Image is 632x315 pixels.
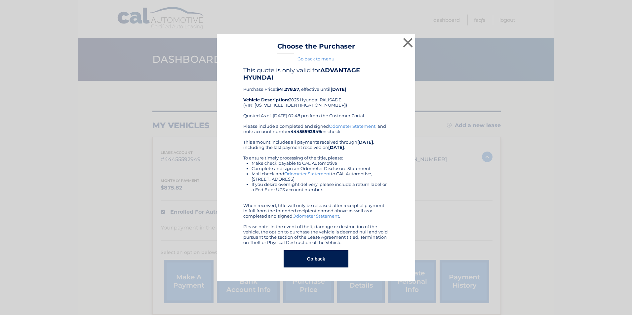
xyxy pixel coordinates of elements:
[277,42,355,54] h3: Choose the Purchaser
[329,123,375,129] a: Odometer Statement
[243,67,389,81] h4: This quote is only valid for
[252,160,389,166] li: Make check payable to CAL Automotive
[252,166,389,171] li: Complete and sign an Odometer Disclosure Statement
[243,123,389,245] div: Please include a completed and signed , and note account number on check. This amount includes al...
[331,87,346,92] b: [DATE]
[252,171,389,182] li: Mail check and to CAL Automotive, [STREET_ADDRESS]
[291,129,321,134] b: 44455592949
[252,182,389,192] li: If you desire overnight delivery, please include a return label or a Fed Ex or UPS account number.
[276,87,299,92] b: $41,278.57
[297,56,335,61] a: Go back to menu
[357,139,373,145] b: [DATE]
[293,213,339,219] a: Odometer Statement
[328,145,344,150] b: [DATE]
[243,67,389,123] div: Purchase Price: , effective until 2023 Hyundai PALISADE (VIN: [US_VEHICLE_IDENTIFICATION_NUMBER])...
[284,171,331,176] a: Odometer Statement
[243,97,289,102] strong: Vehicle Description:
[243,67,360,81] b: ADVANTAGE HYUNDAI
[401,36,415,49] button: ×
[284,250,348,267] button: Go back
